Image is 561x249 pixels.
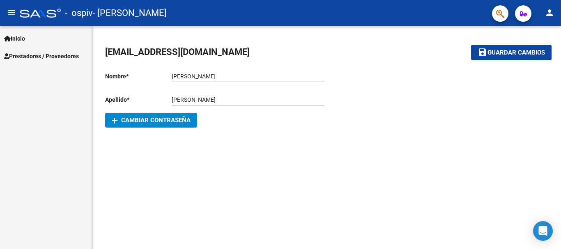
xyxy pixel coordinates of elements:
[487,49,545,57] span: Guardar cambios
[110,116,120,126] mat-icon: add
[545,8,554,18] mat-icon: person
[4,52,79,61] span: Prestadores / Proveedores
[93,4,167,22] span: - [PERSON_NAME]
[105,47,250,57] span: [EMAIL_ADDRESS][DOMAIN_NAME]
[471,45,552,60] button: Guardar cambios
[4,34,25,43] span: Inicio
[105,72,172,81] p: Nombre
[112,117,191,124] span: Cambiar Contraseña
[533,221,553,241] div: Open Intercom Messenger
[65,4,93,22] span: - ospiv
[105,113,197,128] button: Cambiar Contraseña
[7,8,16,18] mat-icon: menu
[105,95,172,104] p: Apellido
[478,47,487,57] mat-icon: save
